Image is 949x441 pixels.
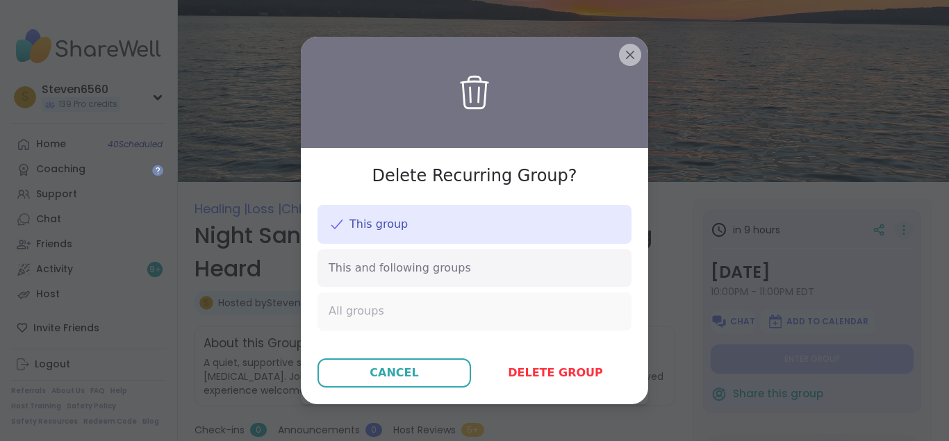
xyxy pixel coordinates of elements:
iframe: Spotlight [152,165,163,176]
button: Delete group [479,358,632,388]
span: This and following groups [329,260,471,276]
span: This group [349,217,408,232]
span: Delete group [508,365,603,381]
div: Cancel [370,365,418,381]
button: Cancel [317,358,471,388]
span: All groups [329,303,384,319]
h3: Delete Recurring Group? [372,165,577,188]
